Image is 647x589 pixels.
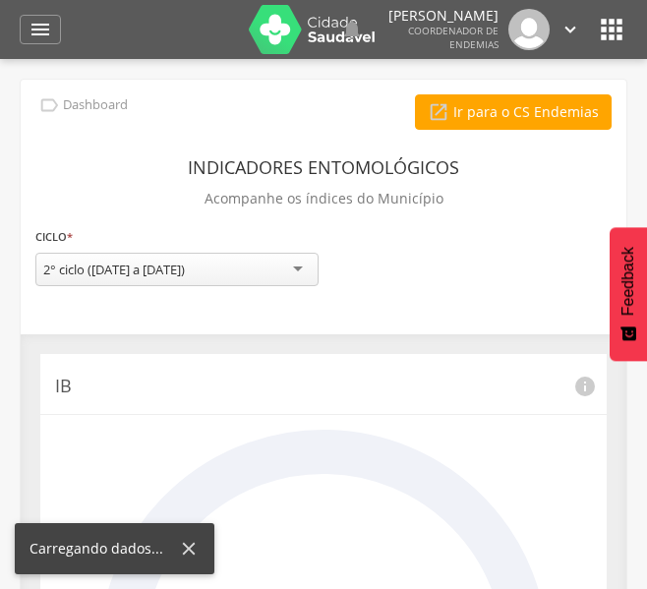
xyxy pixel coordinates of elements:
span: Coordenador de Endemias [408,24,499,51]
div: 2° ciclo ([DATE] a [DATE]) [43,261,185,278]
i:  [340,18,364,41]
a:  [340,9,364,50]
i:  [29,18,52,41]
a: Ir para o CS Endemias [415,94,612,130]
label: Ciclo [35,226,73,248]
i: info [573,375,597,398]
header: Indicadores Entomológicos [188,149,459,185]
i:  [559,19,581,40]
a:  [20,15,61,44]
div: Carregando dados... [29,539,178,559]
p: [PERSON_NAME] [388,9,499,23]
a:  [559,9,581,50]
span: Feedback [619,247,637,316]
p: Acompanhe os índices do Município [205,185,443,212]
button: Feedback - Mostrar pesquisa [610,227,647,361]
i:  [428,101,449,123]
i:  [596,14,627,45]
p: IB [55,374,592,399]
p: Dashboard [63,97,128,113]
i:  [38,94,60,116]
